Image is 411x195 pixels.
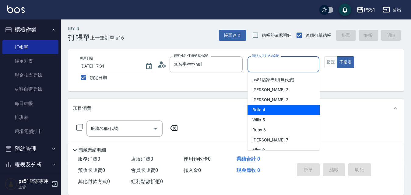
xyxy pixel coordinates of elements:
[2,54,58,68] a: 帳單列表
[2,68,58,82] a: 現金收支登錄
[324,56,337,68] button: 指定
[174,54,209,58] label: 顧客姓名/手機號碼/編號
[184,167,201,173] span: 扣入金 0
[2,157,58,172] button: 報表及分析
[252,54,279,58] label: 服務人員姓名/編號
[80,61,139,71] input: YYYY/MM/DD hh:mm
[237,167,260,173] span: 現金應收 0
[2,124,58,138] a: 現場電腦打卡
[68,27,90,31] h2: Key In
[80,56,93,61] label: 帳單日期
[2,141,58,157] button: 預約管理
[252,77,294,83] span: ps51店家專用 (無代號)
[78,179,110,184] span: 其他付款方式 0
[252,147,265,153] span: Ailee -9
[2,96,58,110] a: 每日結帳
[7,5,25,13] img: Logo
[68,33,90,42] h3: 打帳單
[2,82,58,96] a: 材料自購登錄
[262,32,292,39] span: 結帳前確認明細
[306,32,331,39] span: 連續打單結帳
[131,156,153,162] span: 店販消費 0
[337,56,354,68] button: 不指定
[151,124,160,134] button: Open
[252,137,288,143] span: [PERSON_NAME] -7
[219,30,246,41] button: 帳單速查
[142,59,156,74] button: Choose date, selected date is 2025-09-09
[184,156,211,162] span: 使用預收卡 0
[5,178,17,190] img: Person
[73,105,91,112] p: 項目消費
[252,87,288,93] span: [PERSON_NAME] -2
[19,184,50,190] p: 主管
[78,156,100,162] span: 服務消費 0
[19,178,50,184] h5: ps51店家專用
[2,40,58,54] a: 打帳單
[380,4,404,16] button: 登出
[90,34,124,42] span: 上一筆訂單:#16
[364,6,375,14] div: PS51
[237,156,260,162] span: 業績合計 0
[252,127,266,133] span: Ruby -6
[90,75,107,81] span: 鎖定日期
[131,179,163,184] span: 紅利點數折抵 0
[2,22,58,38] button: 櫃檯作業
[339,4,351,16] button: save
[2,110,58,124] a: 排班表
[354,4,378,16] button: PS51
[131,167,158,173] span: 會員卡販賣 0
[68,99,404,118] div: 項目消費
[2,172,58,188] button: 客戶管理
[252,107,265,113] span: Bella -4
[79,147,106,153] p: 隱藏業績明細
[78,167,105,173] span: 預收卡販賣 0
[252,97,288,103] span: [PERSON_NAME] -2
[252,117,265,123] span: Willa -5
